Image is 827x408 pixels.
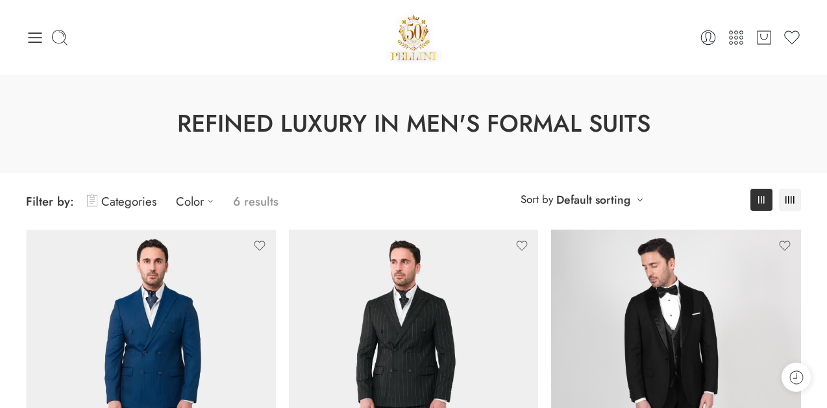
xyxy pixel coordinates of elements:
[26,193,74,210] span: Filter by:
[783,29,801,47] a: Wishlist
[556,191,630,209] a: Default sorting
[521,189,553,210] span: Sort by
[386,10,441,65] img: Pellini
[386,10,441,65] a: Pellini -
[87,186,156,217] a: Categories
[699,29,717,47] a: Login / Register
[176,186,220,217] a: Color
[233,186,278,217] p: 6 results
[32,107,795,141] h1: Refined Luxury in Men's Formal Suits
[755,29,773,47] a: Cart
